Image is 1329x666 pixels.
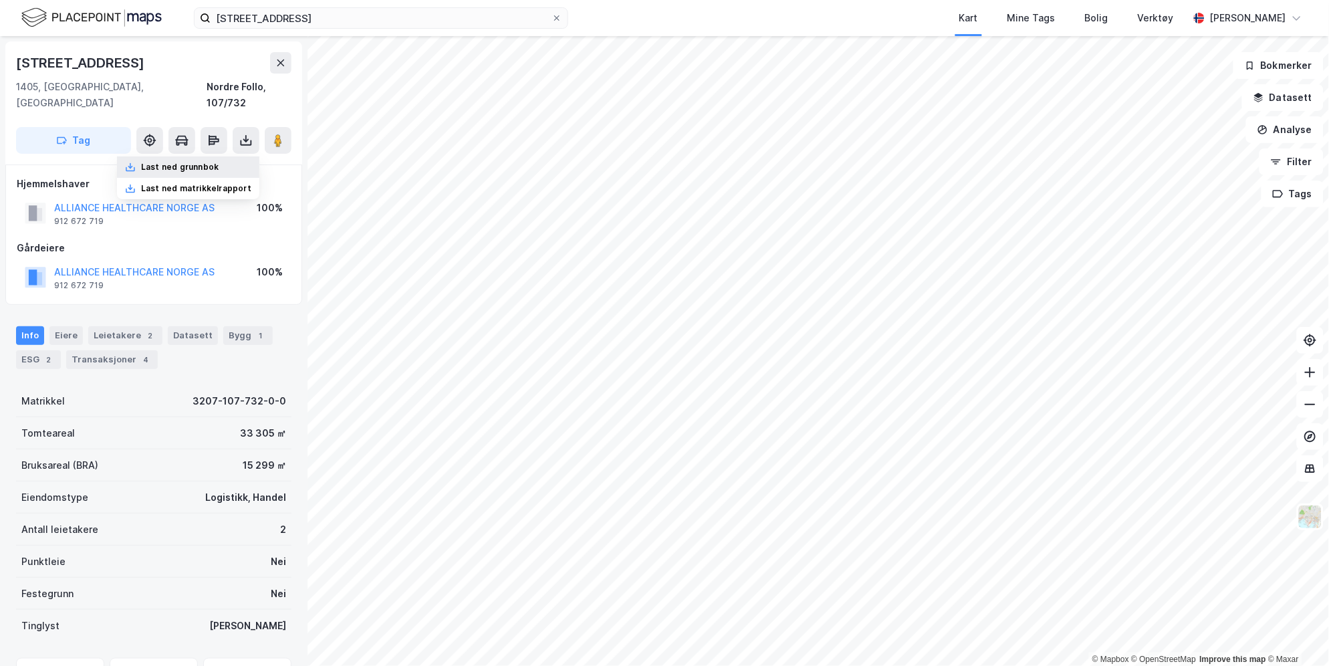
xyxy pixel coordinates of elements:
[240,425,286,441] div: 33 305 ㎡
[254,329,267,342] div: 1
[1092,655,1129,664] a: Mapbox
[21,6,162,29] img: logo.f888ab2527a4732fd821a326f86c7f29.svg
[21,522,98,538] div: Antall leietakere
[21,393,65,409] div: Matrikkel
[16,127,131,154] button: Tag
[54,280,104,291] div: 912 672 719
[1007,10,1056,26] div: Mine Tags
[959,10,978,26] div: Kart
[54,216,104,227] div: 912 672 719
[205,489,286,506] div: Logistikk, Handel
[207,79,291,111] div: Nordre Follo, 107/732
[141,162,219,173] div: Last ned grunnbok
[1262,602,1329,666] iframe: Chat Widget
[88,326,162,345] div: Leietakere
[1085,10,1108,26] div: Bolig
[16,52,147,74] div: [STREET_ADDRESS]
[211,8,552,28] input: Søk på adresse, matrikkel, gårdeiere, leietakere eller personer
[21,489,88,506] div: Eiendomstype
[1132,655,1197,664] a: OpenStreetMap
[17,176,291,192] div: Hjemmelshaver
[1138,10,1174,26] div: Verktøy
[168,326,218,345] div: Datasett
[144,329,157,342] div: 2
[1246,116,1324,143] button: Analyse
[21,586,74,602] div: Festegrunn
[243,457,286,473] div: 15 299 ㎡
[139,353,152,366] div: 4
[21,457,98,473] div: Bruksareal (BRA)
[1298,504,1323,530] img: Z
[21,554,66,570] div: Punktleie
[1210,10,1286,26] div: [PERSON_NAME]
[271,586,286,602] div: Nei
[141,183,251,194] div: Last ned matrikkelrapport
[49,326,83,345] div: Eiere
[209,618,286,634] div: [PERSON_NAME]
[1242,84,1324,111] button: Datasett
[280,522,286,538] div: 2
[21,425,75,441] div: Tomteareal
[16,350,61,369] div: ESG
[42,353,55,366] div: 2
[1200,655,1266,664] a: Improve this map
[257,264,283,280] div: 100%
[16,326,44,345] div: Info
[16,79,207,111] div: 1405, [GEOGRAPHIC_DATA], [GEOGRAPHIC_DATA]
[1233,52,1324,79] button: Bokmerker
[66,350,158,369] div: Transaksjoner
[271,554,286,570] div: Nei
[17,240,291,256] div: Gårdeiere
[193,393,286,409] div: 3207-107-732-0-0
[1259,148,1324,175] button: Filter
[21,618,59,634] div: Tinglyst
[1261,181,1324,207] button: Tags
[223,326,273,345] div: Bygg
[257,200,283,216] div: 100%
